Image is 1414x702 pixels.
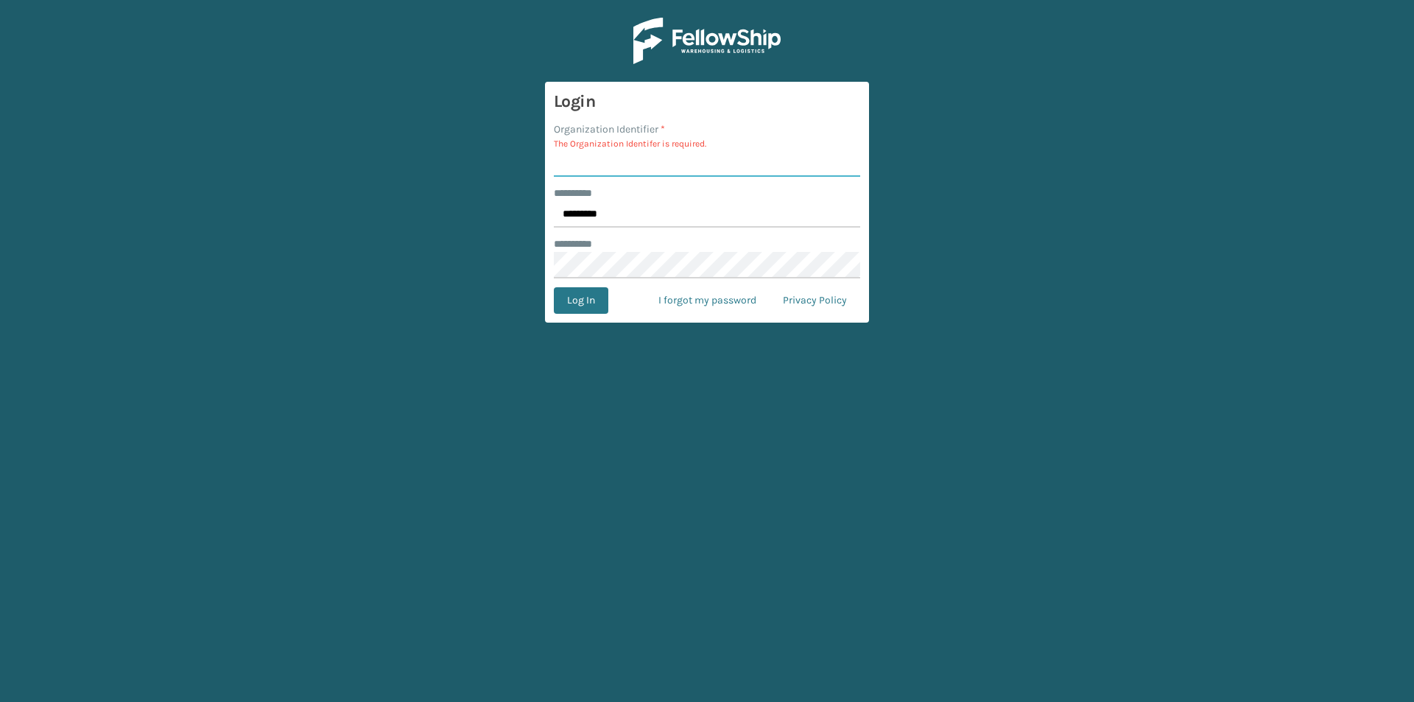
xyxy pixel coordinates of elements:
img: Logo [633,18,781,64]
label: Organization Identifier [554,122,665,137]
h3: Login [554,91,860,113]
a: Privacy Policy [770,287,860,314]
button: Log In [554,287,608,314]
a: I forgot my password [645,287,770,314]
p: The Organization Identifer is required. [554,137,860,150]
